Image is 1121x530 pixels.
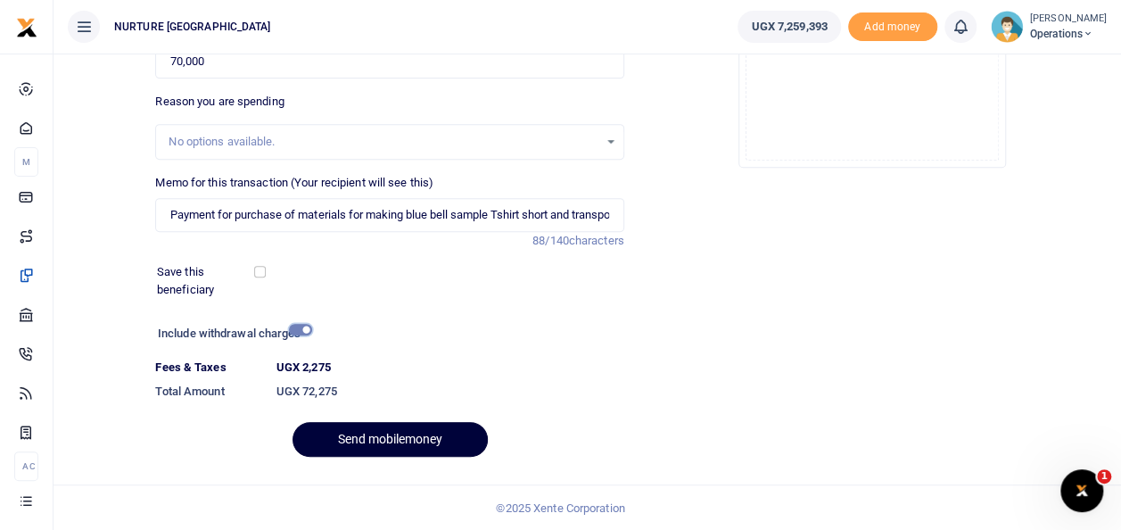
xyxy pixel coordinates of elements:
span: 88/140 [532,234,569,247]
li: Wallet ballance [730,11,847,43]
h6: Include withdrawal charges [158,327,304,341]
span: Add money [848,12,937,42]
dt: Fees & Taxes [148,359,268,377]
a: Add money [848,19,937,32]
span: UGX 7,259,393 [751,18,827,36]
label: UGX 2,275 [276,359,331,377]
a: UGX 7,259,393 [738,11,840,43]
span: NURTURE [GEOGRAPHIC_DATA] [107,19,278,35]
span: 1 [1097,469,1111,484]
button: Send mobilemoney [293,422,488,457]
div: No options available. [169,133,598,151]
input: UGX [155,45,623,79]
label: Reason you are spending [155,93,284,111]
label: Memo for this transaction (Your recipient will see this) [155,174,433,192]
img: profile-user [991,11,1023,43]
h6: UGX 72,275 [276,385,624,399]
iframe: Intercom live chat [1060,469,1103,512]
li: M [14,147,38,177]
span: Operations [1030,26,1107,42]
span: characters [569,234,624,247]
li: Ac [14,451,38,481]
img: logo-small [16,17,37,38]
label: Save this beneficiary [157,263,257,298]
h6: Total Amount [155,385,261,399]
input: Enter extra information [155,198,623,232]
li: Toup your wallet [848,12,937,42]
a: profile-user [PERSON_NAME] Operations [991,11,1107,43]
a: logo-small logo-large logo-large [16,20,37,33]
small: [PERSON_NAME] [1030,12,1107,27]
